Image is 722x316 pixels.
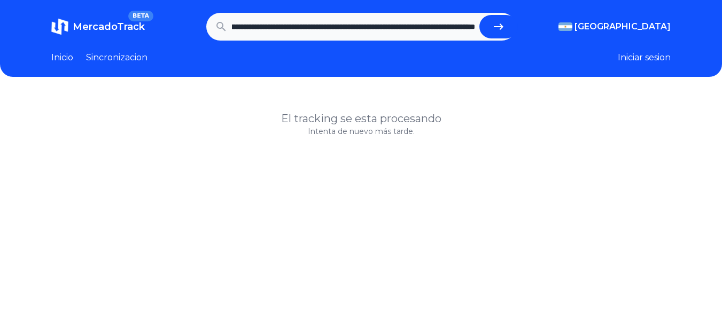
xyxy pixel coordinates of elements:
[558,22,572,31] img: Argentina
[51,51,73,64] a: Inicio
[51,126,671,137] p: Intenta de nuevo más tarde.
[86,51,147,64] a: Sincronizacion
[73,21,145,33] span: MercadoTrack
[558,20,671,33] button: [GEOGRAPHIC_DATA]
[575,20,671,33] span: [GEOGRAPHIC_DATA]
[51,18,145,35] a: MercadoTrackBETA
[128,11,153,21] span: BETA
[51,18,68,35] img: MercadoTrack
[618,51,671,64] button: Iniciar sesion
[51,111,671,126] h1: El tracking se esta procesando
